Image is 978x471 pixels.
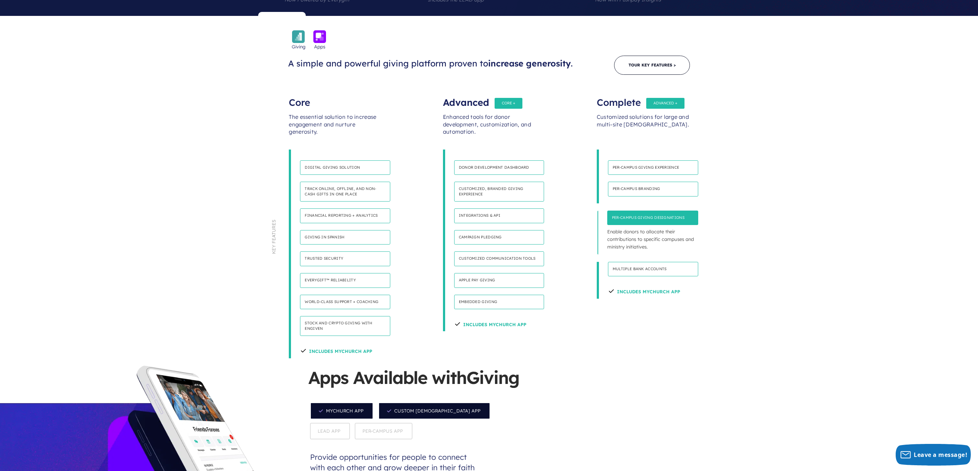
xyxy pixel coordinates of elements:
[454,208,544,223] h4: Integrations & API
[443,92,535,106] div: Advanced
[300,295,390,310] h4: World-class support + coaching
[454,273,544,288] h4: Apple Pay Giving
[454,182,544,202] h4: Customized, branded giving experience
[896,444,971,466] button: Leave a message!
[288,58,580,69] h3: A simple and powerful giving platform proven to .
[300,230,390,245] h4: Giving in Spanish
[454,160,544,175] h4: Donor development dashboard
[300,182,390,202] h4: Track online, offline, and non-cash gifts in one place
[608,283,680,298] h4: Includes Mychurch App
[443,106,535,150] div: Enhanced tools for donor development, customization, and automation.
[300,208,390,223] h4: Financial reporting + analytics
[300,343,372,358] h4: Includes MyChurch App
[308,366,525,401] h5: Apps Available with
[608,262,698,277] h4: Multiple bank accounts
[454,230,544,245] h4: Campaign pledging
[454,316,526,331] h4: Includes Mychurch App
[607,225,698,253] p: Enable donors to allocate their contributions to specific campuses and ministry initiatives.
[300,273,390,288] h4: Everygift™ Reliability
[300,316,390,336] h4: Stock and Crypto Giving with Engiven
[614,56,690,75] a: Tour Key Features >
[466,367,519,388] span: Giving
[608,160,698,175] h4: Per-Campus giving experience
[607,211,698,225] h4: Per-campus giving designations
[597,92,689,106] div: Complete
[310,402,373,419] span: MyChurch App
[488,58,571,69] span: increase generosity
[454,295,544,310] h4: Embedded Giving
[289,106,381,150] div: The essential solution to increase engagement and nurture generosity.
[378,402,490,419] span: Custom [DEMOGRAPHIC_DATA] App
[300,160,390,175] h4: Digital giving solution
[313,30,326,43] img: icon_apps-bckgrnd-600x600-1.png
[914,451,967,459] span: Leave a message!
[314,43,325,50] span: Apps
[454,251,544,266] h4: Customized communication tools
[289,92,381,106] div: Core
[292,43,305,50] span: Giving
[300,251,390,266] h4: Trusted security
[608,182,698,196] h4: Per-campus branding
[355,423,412,439] span: Per-Campus App
[597,106,689,150] div: Customized solutions for large and multi-site [DEMOGRAPHIC_DATA].
[310,423,350,439] span: Lead App
[292,30,305,43] img: icon_giving-bckgrnd-600x600-1.png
